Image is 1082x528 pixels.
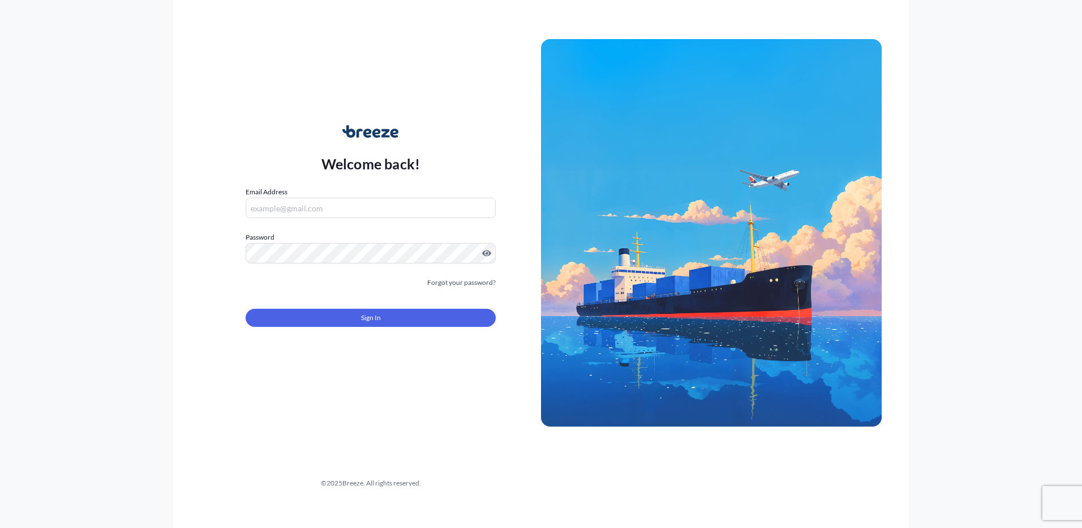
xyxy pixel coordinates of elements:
[361,312,381,323] span: Sign In
[482,249,491,258] button: Show password
[246,186,287,198] label: Email Address
[246,198,496,218] input: example@gmail.com
[200,478,541,489] div: © 2025 Breeze. All rights reserved.
[321,155,420,173] p: Welcome back!
[427,277,496,288] a: Forgot your password?
[541,39,882,427] img: Ship illustration
[246,309,496,327] button: Sign In
[246,232,496,243] label: Password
